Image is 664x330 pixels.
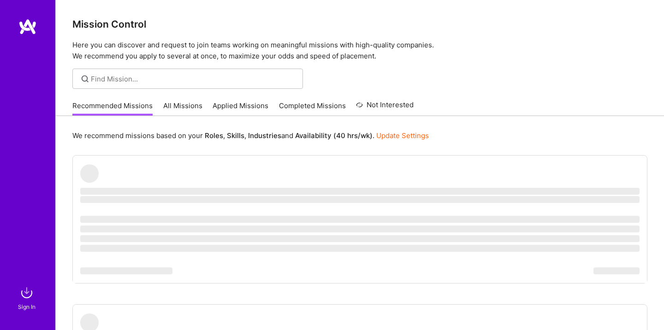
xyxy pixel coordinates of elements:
a: All Missions [163,101,202,116]
p: We recommend missions based on your , , and . [72,131,429,140]
b: Skills [227,131,244,140]
b: Roles [205,131,223,140]
h3: Mission Control [72,18,647,30]
input: Find Mission... [91,74,296,84]
img: sign in [18,284,36,302]
a: Completed Missions [279,101,346,116]
img: logo [18,18,37,35]
b: Industries [248,131,281,140]
div: Sign In [18,302,36,312]
a: Update Settings [376,131,429,140]
a: Recommended Missions [72,101,153,116]
a: sign inSign In [19,284,36,312]
b: Availability (40 hrs/wk) [295,131,373,140]
a: Not Interested [356,99,414,116]
i: icon SearchGrey [80,74,90,84]
a: Applied Missions [213,101,268,116]
p: Here you can discover and request to join teams working on meaningful missions with high-quality ... [72,40,647,62]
